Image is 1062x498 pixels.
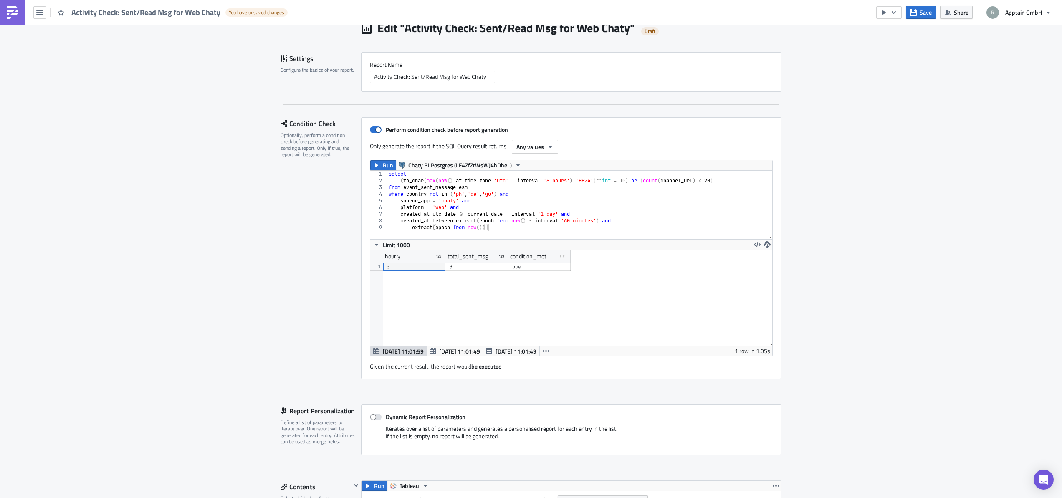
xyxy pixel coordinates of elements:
[281,117,361,130] div: Condition Check
[986,5,1000,20] img: Avatar
[448,250,488,263] div: total_sent_msg
[385,250,400,263] div: hourly
[351,480,361,490] button: Hide content
[920,8,932,17] span: Save
[512,263,566,271] div: true
[387,263,441,271] div: 3
[383,347,424,356] span: [DATE] 11:01:59
[906,6,936,19] button: Save
[370,177,387,184] div: 2
[450,263,504,271] div: 3
[370,217,387,224] div: 8
[370,191,387,197] div: 4
[1005,8,1042,17] span: Apptain GmbH
[396,160,524,170] button: Chaty BI Postgres (LF4ZfZrWsWJ4hDheL)
[516,142,544,151] span: Any values
[954,8,968,17] span: Share
[400,481,419,491] span: Tableau
[370,356,773,370] div: Given the current result, the report would
[383,160,393,170] span: Run
[281,419,356,445] div: Define a list of parameters to iterate over. One report will be generated for each entry. Attribu...
[370,160,396,170] button: Run
[281,67,356,73] div: Configure the basics of your report.
[370,204,387,211] div: 6
[408,160,512,170] span: Chaty BI Postgres (LF4ZfZrWsWJ4hDheL)
[735,346,770,356] div: 1 row in 1.05s
[374,481,384,491] span: Run
[496,347,536,356] span: [DATE] 11:01:49
[3,22,36,28] img: tableau_2
[281,480,351,493] div: Contents
[370,224,387,231] div: 9
[362,481,387,491] button: Run
[281,52,361,65] div: Settings
[3,40,399,47] p: CC: @[PERSON_NAME], @[PERSON_NAME][GEOGRAPHIC_DATA], @[PERSON_NAME], @r.quirapas
[3,13,399,19] p: The charts shows the total sent and read message sent within the current day and the last 2 days ...
[370,240,413,250] button: Limit 1000
[1034,470,1054,490] div: Open Intercom Messenger
[3,3,399,47] body: Rich Text Area. Press ALT-0 for help.
[3,31,36,38] img: tableau_4
[3,3,399,10] p: Chaty Web Activity Check
[229,9,284,16] span: You have unsaved changes
[370,171,387,177] div: 1
[471,362,502,371] strong: be executed
[483,346,540,356] button: [DATE] 11:01:49
[370,61,773,68] label: Report Nam﻿e
[981,3,1056,22] button: Apptain GmbH
[3,3,399,10] p: These charts are only pushed if there is < 10 sent_msg within the day.
[3,3,399,38] body: Rich Text Area. Press ALT-0 for help.
[370,425,773,446] div: Iterates over a list of parameters and generates a personalised report for each entry in the list...
[512,140,558,154] button: Any values
[370,140,508,152] label: Only generate the report if the SQL Query result returns
[71,8,221,17] span: Activity Check: Sent/Read Msg for Web Chaty
[386,125,508,134] strong: Perform condition check before report generation
[377,20,635,35] h1: Edit " Activity Check: Sent/Read Msg for Web Chaty "
[386,412,465,421] strong: Dynamic Report Personalization
[383,240,410,249] span: Limit 1000
[3,22,399,28] p: The charts shows the total sent and read message sent within the current day and the last 2 days ...
[281,404,361,417] div: Report Personalization
[645,28,655,35] span: Draft
[439,347,480,356] span: [DATE] 11:01:49
[940,6,973,19] button: Share
[387,481,432,491] button: Tableau
[510,250,546,263] div: condition_met
[427,346,483,356] button: [DATE] 11:01:49
[6,6,19,19] img: PushMetrics
[370,346,427,356] button: [DATE] 11:01:59
[370,211,387,217] div: 7
[281,132,356,158] div: Optionally, perform a condition check before generating and sending a report. Only if true, the r...
[3,13,399,19] p: These charts are only pushed if there is < 10 sent_msg within the day.
[370,184,387,191] div: 3
[370,197,387,204] div: 5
